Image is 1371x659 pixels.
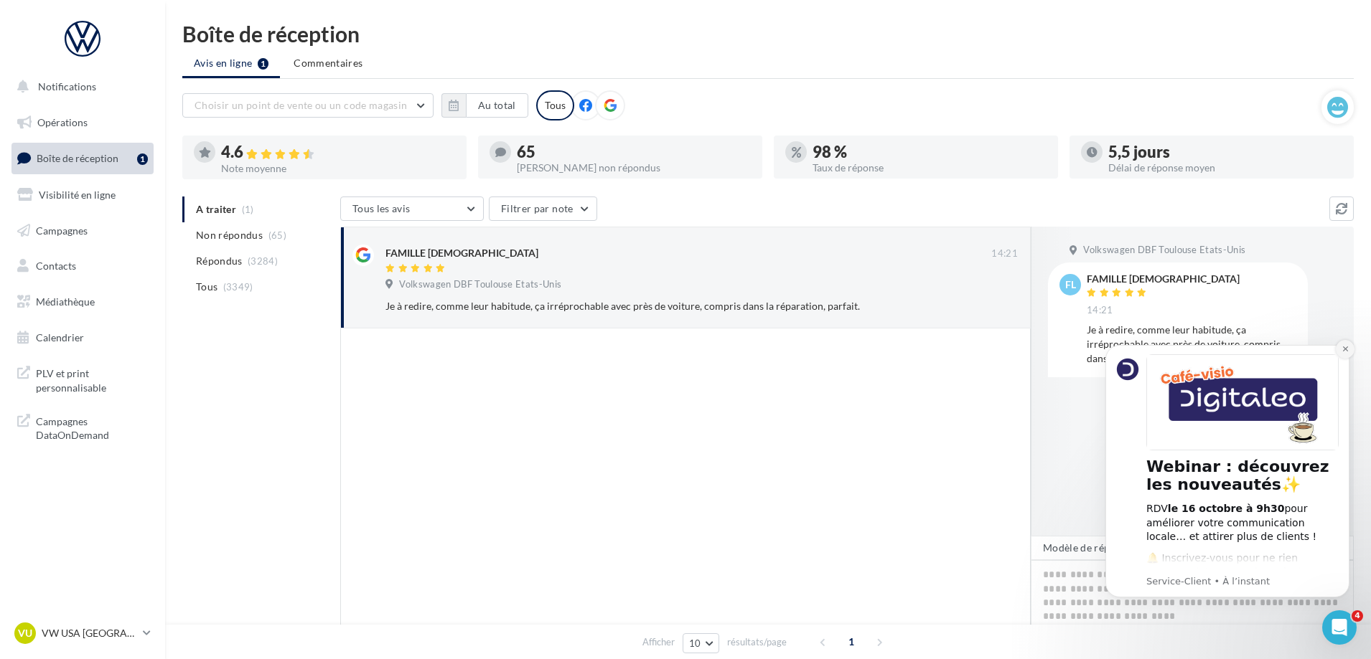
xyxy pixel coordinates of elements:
[36,331,84,343] span: Calendrier
[399,278,561,291] span: Volkswagen DBF Toulouse Etats-Unis
[517,144,751,160] div: 65
[813,144,1047,160] div: 98 %
[137,153,148,165] div: 1
[813,163,1047,173] div: Taux de réponse
[441,93,528,118] button: Au total
[221,163,455,174] div: Note moyenne
[1087,274,1240,284] div: FAMILLE [DEMOGRAPHIC_DATA]
[182,23,1354,44] div: Boîte de réception
[466,93,528,118] button: Au total
[1108,163,1342,173] div: Délai de réponse moyen
[9,406,156,448] a: Campagnes DataOnDemand
[221,144,455,161] div: 4.6
[9,358,156,400] a: PLV et print personnalisable
[9,72,151,102] button: Notifications
[727,635,787,649] span: résultats/page
[1065,278,1076,292] span: FL
[9,180,156,210] a: Visibilité en ligne
[340,196,484,221] button: Tous les avis
[18,626,32,640] span: VU
[9,323,156,353] a: Calendrier
[9,216,156,246] a: Campagnes
[36,224,88,236] span: Campagnes
[37,152,118,164] span: Boîte de réception
[42,626,137,640] p: VW USA [GEOGRAPHIC_DATA]
[294,56,362,70] span: Commentaires
[182,93,434,118] button: Choisir un point de vente ou un code magasin
[9,108,156,138] a: Opérations
[689,637,701,649] span: 10
[36,295,95,308] span: Médiathèque
[1083,244,1245,257] span: Volkswagen DBF Toulouse Etats-Unis
[840,630,863,653] span: 1
[38,80,96,93] span: Notifications
[1352,610,1363,622] span: 4
[489,196,597,221] button: Filtrer par note
[195,99,407,111] span: Choisir un point de vente ou un code magasin
[36,260,76,272] span: Contacts
[1322,610,1357,645] iframe: Intercom live chat
[36,364,148,394] span: PLV et print personnalisable
[36,412,148,442] span: Campagnes DataOnDemand
[991,247,1018,260] span: 14:21
[223,281,253,293] span: (3349)
[1108,144,1342,160] div: 5,5 jours
[196,228,263,242] span: Non répondus
[9,143,156,174] a: Boîte de réception1
[517,163,751,173] div: [PERSON_NAME] non répondus
[1087,323,1296,366] div: Je à redire, comme leur habitude, ça irréprochable avec près de voiture, compris dans la réparati...
[9,287,156,317] a: Médiathèque
[642,635,675,649] span: Afficher
[9,251,156,281] a: Contacts
[536,90,574,120] div: Tous
[1084,327,1371,652] iframe: Intercom notifications message
[196,254,243,268] span: Répondus
[39,189,116,201] span: Visibilité en ligne
[268,229,286,241] span: (65)
[683,633,719,653] button: 10
[1087,304,1113,317] span: 14:21
[385,299,925,313] div: Je à redire, comme leur habitude, ça irréprochable avec près de voiture, compris dans la réparati...
[248,255,278,267] span: (3284)
[37,116,88,128] span: Opérations
[196,280,217,294] span: Tous
[11,620,154,647] a: VU VW USA [GEOGRAPHIC_DATA]
[1031,536,1156,560] button: Modèle de réponse
[385,246,538,260] div: FAMILLE [DEMOGRAPHIC_DATA]
[352,202,411,214] span: Tous les avis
